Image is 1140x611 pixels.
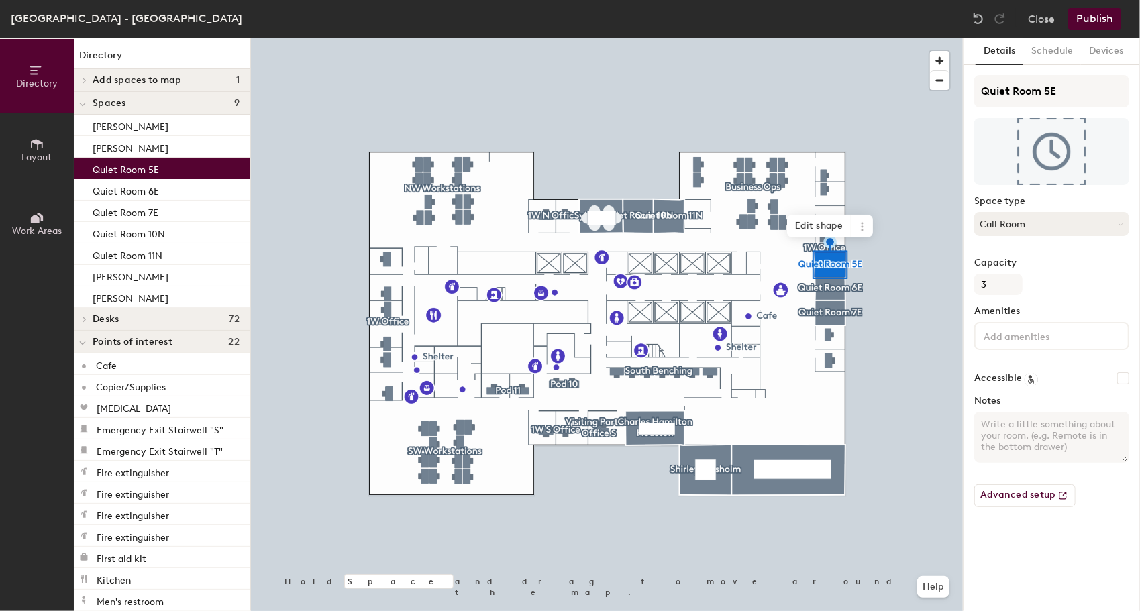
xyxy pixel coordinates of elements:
[11,10,242,27] div: [GEOGRAPHIC_DATA] - [GEOGRAPHIC_DATA]
[974,396,1129,406] label: Notes
[12,225,62,237] span: Work Areas
[97,463,169,479] p: Fire extinguisher
[97,528,169,543] p: Fire extinguisher
[236,75,240,86] span: 1
[93,203,158,219] p: Quiet Room 7E
[93,225,165,240] p: Quiet Room 10N
[974,258,1129,268] label: Capacity
[97,421,223,436] p: Emergency Exit Stairwell "S"
[93,268,168,283] p: [PERSON_NAME]
[974,212,1129,236] button: Call Room
[229,314,240,325] span: 72
[96,356,117,372] p: Cafe
[96,378,166,393] p: Copier/Supplies
[974,196,1129,207] label: Space type
[97,485,169,500] p: Fire extinguisher
[234,98,240,109] span: 9
[1068,8,1121,30] button: Publish
[981,327,1102,343] input: Add amenities
[976,38,1023,65] button: Details
[93,314,119,325] span: Desks
[93,182,159,197] p: Quiet Room 6E
[1081,38,1131,65] button: Devices
[228,337,240,347] span: 22
[97,549,146,565] p: First aid kit
[974,373,1022,384] label: Accessible
[93,98,126,109] span: Spaces
[974,484,1076,507] button: Advanced setup
[16,78,58,89] span: Directory
[1023,38,1081,65] button: Schedule
[93,337,172,347] span: Points of interest
[93,75,182,86] span: Add spaces to map
[74,48,250,69] h1: Directory
[93,139,168,154] p: [PERSON_NAME]
[93,289,168,304] p: [PERSON_NAME]
[917,576,949,598] button: Help
[1028,8,1055,30] button: Close
[97,442,223,457] p: Emergency Exit Stairwell "T"
[787,215,851,237] span: Edit shape
[22,152,52,163] span: Layout
[97,506,169,522] p: Fire extinguisher
[974,118,1129,185] img: The space named Quiet Room 5E
[93,117,168,133] p: [PERSON_NAME]
[93,160,159,176] p: Quiet Room 5E
[974,306,1129,317] label: Amenities
[972,12,985,25] img: Undo
[97,571,131,586] p: Kitchen
[97,592,164,608] p: Men's restroom
[993,12,1006,25] img: Redo
[97,399,171,414] p: [MEDICAL_DATA]
[93,246,162,262] p: Quiet Room 11N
